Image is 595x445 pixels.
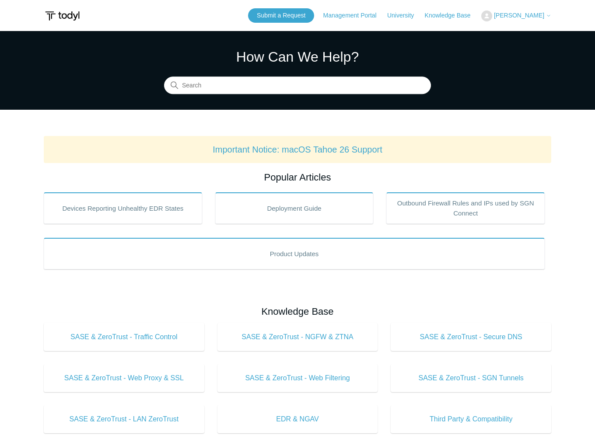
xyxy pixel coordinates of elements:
[481,10,551,21] button: [PERSON_NAME]
[57,373,191,383] span: SASE & ZeroTrust - Web Proxy & SSL
[425,11,479,20] a: Knowledge Base
[391,405,551,433] a: Third Party & Compatibility
[404,414,538,424] span: Third Party & Compatibility
[164,77,431,94] input: Search
[231,332,365,342] span: SASE & ZeroTrust - NGFW & ZTNA
[57,414,191,424] span: SASE & ZeroTrust - LAN ZeroTrust
[387,11,423,20] a: University
[57,332,191,342] span: SASE & ZeroTrust - Traffic Control
[404,332,538,342] span: SASE & ZeroTrust - Secure DNS
[386,192,545,224] a: Outbound Firewall Rules and IPs used by SGN Connect
[44,8,81,24] img: Todyl Support Center Help Center home page
[44,323,204,351] a: SASE & ZeroTrust - Traffic Control
[44,405,204,433] a: SASE & ZeroTrust - LAN ZeroTrust
[217,364,378,392] a: SASE & ZeroTrust - Web Filtering
[217,405,378,433] a: EDR & NGAV
[231,373,365,383] span: SASE & ZeroTrust - Web Filtering
[44,170,551,184] h2: Popular Articles
[231,414,365,424] span: EDR & NGAV
[44,192,202,224] a: Devices Reporting Unhealthy EDR States
[44,364,204,392] a: SASE & ZeroTrust - Web Proxy & SSL
[215,192,374,224] a: Deployment Guide
[323,11,385,20] a: Management Portal
[404,373,538,383] span: SASE & ZeroTrust - SGN Tunnels
[494,12,544,19] span: [PERSON_NAME]
[391,364,551,392] a: SASE & ZeroTrust - SGN Tunnels
[164,46,431,67] h1: How Can We Help?
[391,323,551,351] a: SASE & ZeroTrust - Secure DNS
[248,8,314,23] a: Submit a Request
[44,304,551,319] h2: Knowledge Base
[217,323,378,351] a: SASE & ZeroTrust - NGFW & ZTNA
[44,238,545,269] a: Product Updates
[213,145,382,154] a: Important Notice: macOS Tahoe 26 Support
